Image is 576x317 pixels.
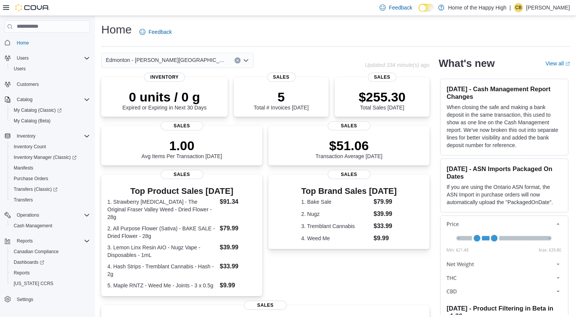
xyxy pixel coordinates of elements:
[14,295,36,304] a: Settings
[235,57,241,63] button: Clear input
[14,211,42,220] button: Operations
[220,281,256,290] dd: $9.99
[368,73,396,82] span: Sales
[107,225,217,240] dt: 2. All Purpose Flower (Sativa) - BAKE SALE - Dried Flower - 28g
[17,296,33,303] span: Settings
[107,263,217,278] dt: 4. Hash Strips - Tremblant Cannabis - Hash - 2g
[17,238,33,244] span: Reports
[106,55,227,65] span: Edmonton - [PERSON_NAME][GEOGRAPHIC_DATA] - Pop's Cannabis
[11,174,51,183] a: Purchase Orders
[14,66,26,72] span: Users
[11,153,90,162] span: Inventory Manager (Classic)
[14,236,90,246] span: Reports
[526,3,570,12] p: [PERSON_NAME]
[8,105,93,116] a: My Catalog (Classic)
[11,116,54,125] a: My Catalog (Beta)
[14,236,36,246] button: Reports
[220,243,256,252] dd: $39.99
[11,142,90,151] span: Inventory Count
[14,38,90,48] span: Home
[11,174,90,183] span: Purchase Orders
[11,247,90,256] span: Canadian Compliance
[220,262,256,271] dd: $33.99
[8,184,93,195] a: Transfers (Classic)
[107,244,217,259] dt: 3. Lemon Linx Resin AIO - Nugz Vape - Disposables - 1mL
[2,79,93,90] button: Customers
[11,279,56,288] a: [US_STATE] CCRS
[11,268,90,277] span: Reports
[365,62,429,68] p: Updated 334 minute(s) ago
[14,176,48,182] span: Purchase Orders
[17,97,32,103] span: Catalog
[123,89,207,105] p: 0 units / 0 g
[447,165,562,180] h3: [DATE] - ASN Imports Packaged On Dates
[14,38,32,48] a: Home
[11,247,62,256] a: Canadian Compliance
[14,223,52,229] span: Cash Management
[14,54,90,63] span: Users
[301,187,397,196] h3: Top Brand Sales [DATE]
[11,163,90,173] span: Manifests
[14,281,53,287] span: [US_STATE] CCRS
[14,54,32,63] button: Users
[148,28,172,36] span: Feedback
[17,55,29,61] span: Users
[2,293,93,304] button: Settings
[373,234,397,243] dd: $9.99
[11,221,55,230] a: Cash Management
[14,259,44,265] span: Dashboards
[2,53,93,63] button: Users
[123,89,207,111] div: Expired or Expiring in Next 30 Days
[14,154,77,160] span: Inventory Manager (Classic)
[8,63,93,74] button: Users
[11,116,90,125] span: My Catalog (Beta)
[14,211,90,220] span: Operations
[220,197,256,206] dd: $91.34
[14,249,59,255] span: Canadian Compliance
[107,198,217,221] dt: 1. Strawberry [MEDICAL_DATA] - The Original Fraser Valley Weed - Dried Flower - 28g
[14,118,51,124] span: My Catalog (Beta)
[2,210,93,220] button: Operations
[8,141,93,152] button: Inventory Count
[11,142,49,151] a: Inventory Count
[8,268,93,278] button: Reports
[11,153,80,162] a: Inventory Manager (Classic)
[254,89,308,111] div: Total # Invoices [DATE]
[373,209,397,219] dd: $39.99
[2,94,93,105] button: Catalog
[447,183,562,206] p: If you are using the Ontario ASN format, the ASN Import in purchase orders will now automatically...
[14,197,33,203] span: Transfers
[301,222,370,230] dt: 3. Tremblant Cannabis
[101,22,132,37] h1: Home
[8,152,93,163] a: Inventory Manager (Classic)
[8,278,93,289] button: [US_STATE] CCRS
[8,116,93,126] button: My Catalog (Beta)
[8,220,93,231] button: Cash Management
[11,185,90,194] span: Transfers (Classic)
[161,121,203,130] span: Sales
[107,187,256,196] h3: Top Product Sales [DATE]
[14,186,57,192] span: Transfers (Classic)
[14,132,38,141] button: Inventory
[220,224,256,233] dd: $79.99
[11,279,90,288] span: Washington CCRS
[15,4,49,11] img: Cova
[2,37,93,48] button: Home
[144,73,185,82] span: Inventory
[389,4,412,11] span: Feedback
[14,95,35,104] button: Catalog
[8,173,93,184] button: Purchase Orders
[14,144,46,150] span: Inventory Count
[515,3,522,12] span: CB
[8,257,93,268] a: Dashboards
[2,236,93,246] button: Reports
[142,138,222,159] div: Avg Items Per Transaction [DATE]
[447,85,562,100] h3: [DATE] - Cash Management Report Changes
[14,79,90,89] span: Customers
[301,210,370,218] dt: 2. Nugz
[328,170,370,179] span: Sales
[11,64,90,73] span: Users
[161,170,203,179] span: Sales
[11,64,29,73] a: Users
